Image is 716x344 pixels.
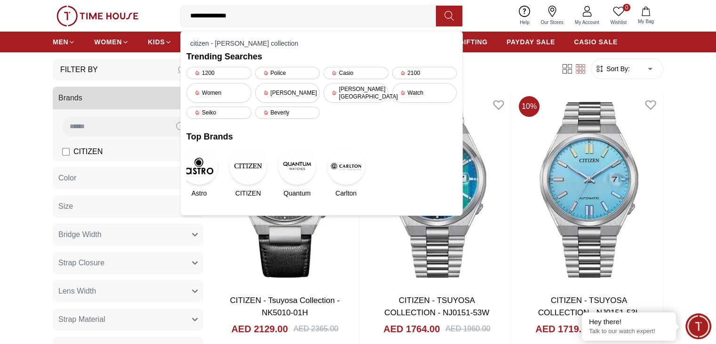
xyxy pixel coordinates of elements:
div: AED 2365.00 [293,323,338,335]
a: CITIZENCITIZEN [235,147,261,198]
a: WOMEN [94,33,129,50]
span: Help [516,19,533,26]
a: CITIZEN - Tsuyosa Collection - NK5010-01H [230,296,339,317]
a: 0Wishlist [605,4,632,28]
span: Strap Closure [58,257,105,269]
h4: AED 1719.00 [535,322,592,336]
a: CITIZEN - TSUYOSA COLLECTION - NJ0151-53L [538,296,640,317]
span: Wishlist [607,19,630,26]
div: Hey there! [589,317,669,327]
span: CASIO SALE [574,37,618,47]
span: 10 % [519,96,539,117]
button: Bridge Width [53,223,203,246]
span: My Bag [634,18,658,25]
a: GIFTING [459,33,488,50]
span: 0 [623,4,630,11]
span: Bridge Width [58,229,102,240]
h2: Trending Searches [186,50,457,63]
div: Watch [392,83,457,103]
div: Casio [323,67,388,79]
button: My Bag [632,5,660,27]
a: KIDS [148,33,172,50]
span: Size [58,201,73,212]
button: Size [53,195,203,218]
span: MEN [53,37,68,47]
span: CITIZEN [73,146,103,157]
span: Color [58,172,76,184]
span: WOMEN [94,37,122,47]
span: Our Stores [537,19,567,26]
img: CITIZEN - TSUYOSA COLLECTION - NJ0151-53L [515,92,663,287]
div: 1200 [186,67,251,79]
input: CITIZEN [62,148,70,156]
img: CITIZEN [229,147,267,185]
span: KIDS [148,37,165,47]
button: Strap Material [53,308,203,331]
span: Lens Width [58,286,96,297]
div: Chat Widget [685,313,711,339]
span: Astro [192,188,207,198]
img: Quantum [278,147,316,185]
a: AstroAstro [186,147,212,198]
img: Astro [180,147,218,185]
div: AED 1960.00 [445,323,490,335]
span: Carlton [335,188,356,198]
div: Women [186,83,251,103]
a: CarltonCarlton [333,147,359,198]
div: Police [255,67,320,79]
button: Brands [53,87,203,109]
span: CITIZEN [235,188,261,198]
span: GIFTING [459,37,488,47]
p: Talk to our watch expert! [589,328,669,336]
a: CASIO SALE [574,33,618,50]
div: citizen - [PERSON_NAME] collection [186,37,457,50]
span: Strap Material [58,314,105,325]
button: Sort By: [595,64,630,74]
div: [PERSON_NAME][GEOGRAPHIC_DATA] [323,83,388,103]
img: ... [56,6,138,26]
img: Carlton [327,147,365,185]
a: Help [514,4,535,28]
span: PAYDAY SALE [507,37,555,47]
span: Sort By: [604,64,630,74]
a: QuantumQuantum [284,147,310,198]
button: Color [53,167,203,189]
a: CITIZEN - TSUYOSA COLLECTION - NJ0151-53W [385,296,490,317]
div: Beverly [255,106,320,119]
h4: AED 2129.00 [231,322,288,336]
div: Seiko [186,106,251,119]
button: Lens Width [53,280,203,303]
a: PAYDAY SALE [507,33,555,50]
span: Quantum [283,188,311,198]
h4: AED 1764.00 [383,322,440,336]
a: MEN [53,33,75,50]
a: Our Stores [535,4,569,28]
div: Clear [178,64,196,75]
button: Strap Closure [53,252,203,274]
h3: Filter By [60,64,98,75]
span: My Account [571,19,603,26]
h2: Top Brands [186,130,457,143]
div: 2100 [392,67,457,79]
span: Brands [58,92,82,104]
div: [PERSON_NAME] [255,83,320,103]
